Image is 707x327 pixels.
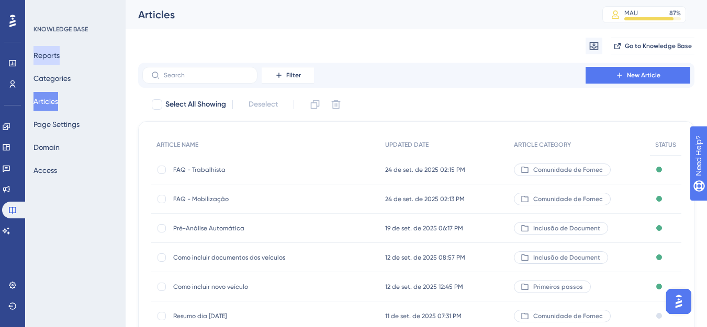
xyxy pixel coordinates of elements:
[533,312,603,320] span: Comunidade de Fornec
[33,138,60,157] button: Domain
[25,3,65,15] span: Need Help?
[385,312,462,320] span: 11 de set. de 2025 07:31 PM
[249,98,278,111] span: Deselect
[586,67,690,84] button: New Article
[156,141,198,149] span: ARTICLE NAME
[533,224,600,232] span: Inclusão de Document
[138,7,576,22] div: Articles
[286,71,301,79] span: Filter
[663,286,694,317] iframe: UserGuiding AI Assistant Launcher
[385,195,465,203] span: 24 de set. de 2025 02:13 PM
[385,283,463,291] span: 12 de set. de 2025 12:45 PM
[533,283,583,291] span: Primeiros passos
[33,69,71,88] button: Categories
[173,312,341,320] span: Resumo dia [DATE]
[533,166,603,174] span: Comunidade de Fornec
[514,141,571,149] span: ARTICLE CATEGORY
[385,166,465,174] span: 24 de set. de 2025 02:15 PM
[533,253,600,262] span: Inclusão de Document
[669,9,681,17] div: 87 %
[625,42,692,50] span: Go to Knowledge Base
[611,38,694,54] button: Go to Knowledge Base
[239,95,287,114] button: Deselect
[173,166,341,174] span: FAQ - Trabalhista
[385,253,465,262] span: 12 de set. de 2025 08:57 PM
[385,141,429,149] span: UPDATED DATE
[165,98,226,111] span: Select All Showing
[173,283,341,291] span: Como incluir novo veículo
[33,115,80,134] button: Page Settings
[173,253,341,262] span: Como incluir documentos dos veículos
[533,195,603,203] span: Comunidade de Fornec
[385,224,463,232] span: 19 de set. de 2025 06:17 PM
[262,67,314,84] button: Filter
[624,9,638,17] div: MAU
[33,92,58,111] button: Articles
[164,72,249,79] input: Search
[33,25,88,33] div: KNOWLEDGE BASE
[173,224,341,232] span: Pré-Análise Automática
[33,161,57,180] button: Access
[33,46,60,65] button: Reports
[627,71,660,79] span: New Article
[173,195,341,203] span: FAQ - Mobilização
[655,141,676,149] span: STATUS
